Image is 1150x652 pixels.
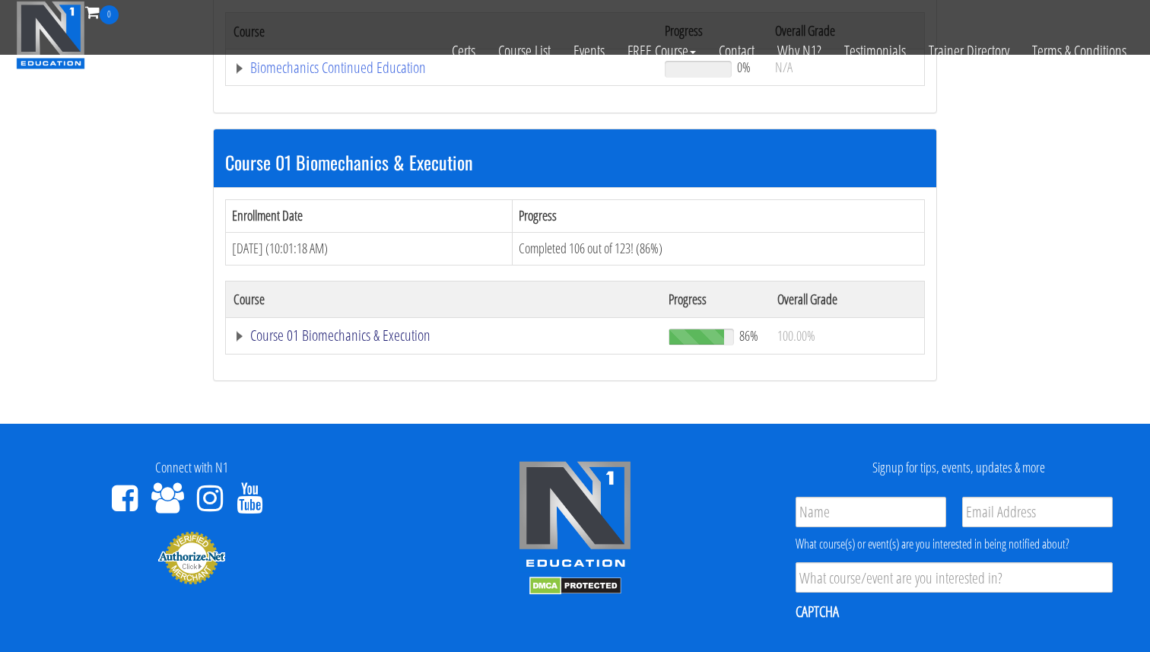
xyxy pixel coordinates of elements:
[16,1,85,69] img: n1-education
[833,24,917,78] a: Testimonials
[529,577,621,595] img: DMCA.com Protection Status
[770,317,925,354] td: 100.00%
[518,460,632,573] img: n1-edu-logo
[440,24,487,78] a: Certs
[766,24,833,78] a: Why N1?
[512,232,924,265] td: Completed 106 out of 123! (86%)
[487,24,562,78] a: Course List
[616,24,707,78] a: FREE Course
[85,2,119,22] a: 0
[226,232,513,265] td: [DATE] (10:01:18 AM)
[157,530,226,585] img: Authorize.Net Merchant - Click to Verify
[233,328,653,343] a: Course 01 Biomechanics & Execution
[796,562,1113,593] input: What course/event are you interested in?
[739,327,758,344] span: 86%
[562,24,616,78] a: Events
[11,460,372,475] h4: Connect with N1
[512,200,924,233] th: Progress
[917,24,1021,78] a: Trainer Directory
[778,460,1139,475] h4: Signup for tips, events, updates & more
[707,24,766,78] a: Contact
[962,497,1113,527] input: Email Address
[226,200,513,233] th: Enrollment Date
[661,281,770,317] th: Progress
[226,281,661,317] th: Course
[100,5,119,24] span: 0
[796,535,1113,553] div: What course(s) or event(s) are you interested in being notified about?
[770,281,925,317] th: Overall Grade
[225,152,925,172] h3: Course 01 Biomechanics & Execution
[1021,24,1138,78] a: Terms & Conditions
[796,497,946,527] input: Name
[796,602,839,622] label: CAPTCHA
